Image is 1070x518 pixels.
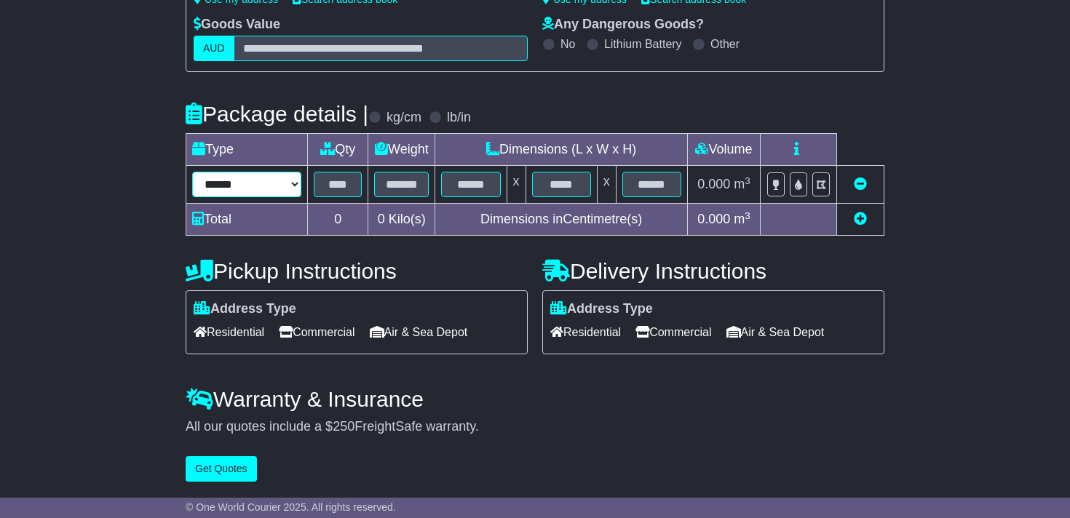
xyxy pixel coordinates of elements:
[507,166,526,204] td: x
[186,456,257,482] button: Get Quotes
[734,212,750,226] span: m
[370,321,468,343] span: Air & Sea Depot
[734,177,750,191] span: m
[542,17,704,33] label: Any Dangerous Goods?
[194,321,264,343] span: Residential
[186,102,368,126] h4: Package details |
[368,204,435,236] td: Kilo(s)
[560,37,575,51] label: No
[194,36,234,61] label: AUD
[710,37,740,51] label: Other
[687,134,760,166] td: Volume
[186,501,396,513] span: © One World Courier 2025. All rights reserved.
[186,259,528,283] h4: Pickup Instructions
[597,166,616,204] td: x
[697,212,730,226] span: 0.000
[194,301,296,317] label: Address Type
[697,177,730,191] span: 0.000
[435,134,688,166] td: Dimensions (L x W x H)
[308,134,368,166] td: Qty
[186,419,884,435] div: All our quotes include a $ FreightSafe warranty.
[435,204,688,236] td: Dimensions in Centimetre(s)
[368,134,435,166] td: Weight
[308,204,368,236] td: 0
[726,321,825,343] span: Air & Sea Depot
[186,387,884,411] h4: Warranty & Insurance
[550,321,621,343] span: Residential
[542,259,884,283] h4: Delivery Instructions
[854,212,867,226] a: Add new item
[745,210,750,221] sup: 3
[279,321,354,343] span: Commercial
[550,301,653,317] label: Address Type
[186,204,308,236] td: Total
[604,37,682,51] label: Lithium Battery
[387,110,421,126] label: kg/cm
[635,321,711,343] span: Commercial
[378,212,385,226] span: 0
[854,177,867,191] a: Remove this item
[745,175,750,186] sup: 3
[447,110,471,126] label: lb/in
[186,134,308,166] td: Type
[333,419,354,434] span: 250
[194,17,280,33] label: Goods Value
